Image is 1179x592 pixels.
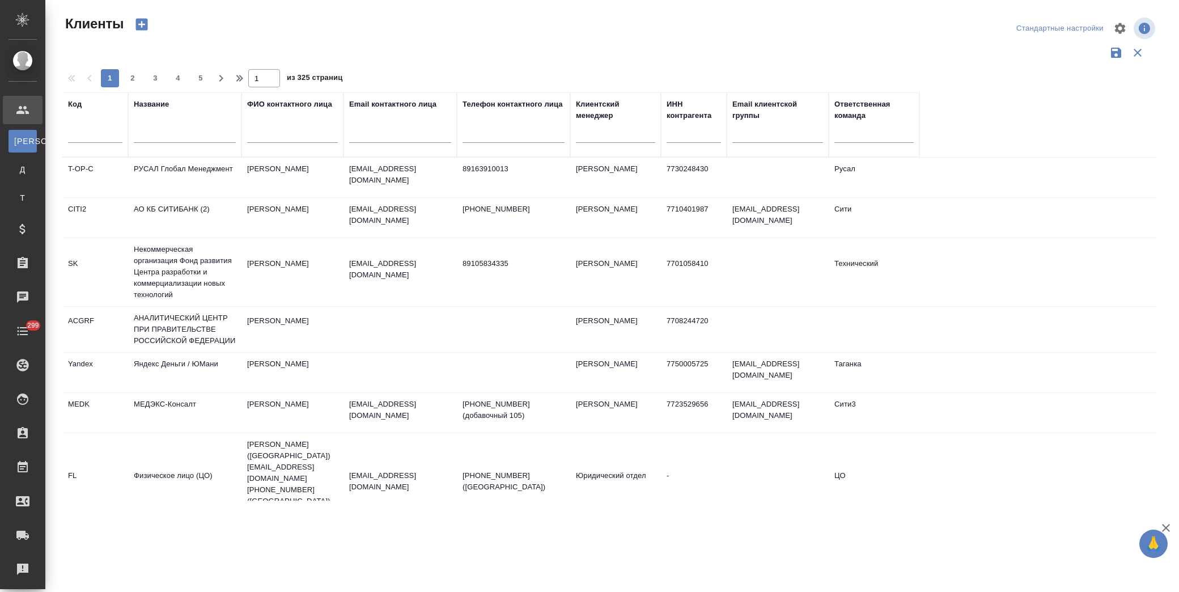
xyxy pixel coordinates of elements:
td: [PERSON_NAME] [570,198,661,238]
p: [PHONE_NUMBER] [463,204,565,215]
td: SK [62,252,128,292]
td: Некоммерческая организация Фонд развития Центра разработки и коммерциализации новых технологий [128,238,241,306]
td: Yandex [62,353,128,392]
td: [PERSON_NAME] [241,353,343,392]
td: [PERSON_NAME] [241,158,343,197]
td: Технический [829,252,919,292]
span: 🙏 [1144,532,1163,556]
td: Юридический отдел [570,464,661,504]
div: split button [1013,20,1106,37]
span: 5 [192,73,210,84]
td: [PERSON_NAME] [570,310,661,349]
td: [EMAIL_ADDRESS][DOMAIN_NAME] [727,353,829,392]
td: Таганка [829,353,919,392]
td: [EMAIL_ADDRESS][DOMAIN_NAME] [727,198,829,238]
p: [EMAIL_ADDRESS][DOMAIN_NAME] [349,163,451,186]
td: Яндекс Деньги / ЮМани [128,353,241,392]
td: 7710401987 [661,198,727,238]
div: ФИО контактного лица [247,99,332,110]
td: [PERSON_NAME] [241,198,343,238]
td: ACGRF [62,310,128,349]
div: Телефон контактного лица [463,99,563,110]
td: Физическое лицо (ЦО) [128,464,241,504]
td: [PERSON_NAME] [570,353,661,392]
p: 89105834335 [463,258,565,269]
button: Сохранить фильтры [1105,42,1127,64]
p: [PHONE_NUMBER] ([GEOGRAPHIC_DATA]) [463,470,565,493]
span: Д [14,164,31,175]
td: РУСАЛ Глобал Менеджмент [128,158,241,197]
button: Сбросить фильтры [1127,42,1148,64]
td: [PERSON_NAME] [570,158,661,197]
span: [PERSON_NAME] [14,136,31,147]
td: АО КБ СИТИБАНК (2) [128,198,241,238]
button: 3 [146,69,164,87]
p: [EMAIL_ADDRESS][DOMAIN_NAME] [349,204,451,226]
td: 7701058410 [661,252,727,292]
a: Т [9,187,37,209]
td: [PERSON_NAME] [241,252,343,292]
span: 2 [124,73,142,84]
button: 4 [169,69,187,87]
td: Сити3 [829,393,919,433]
div: Код [68,99,82,110]
span: Т [14,192,31,204]
p: [EMAIL_ADDRESS][DOMAIN_NAME] [349,258,451,281]
td: Сити [829,198,919,238]
a: 299 [3,317,43,345]
td: 7750005725 [661,353,727,392]
button: 🙏 [1139,530,1168,558]
p: [EMAIL_ADDRESS][DOMAIN_NAME] [349,399,451,421]
td: [EMAIL_ADDRESS][DOMAIN_NAME] [727,393,829,433]
td: [PERSON_NAME] ([GEOGRAPHIC_DATA]) [EMAIL_ADDRESS][DOMAIN_NAME] [PHONE_NUMBER] ([GEOGRAPHIC_DATA])... [241,433,343,535]
div: Название [134,99,169,110]
p: 89163910013 [463,163,565,175]
div: ИНН контрагента [667,99,721,121]
td: 7708244720 [661,310,727,349]
button: 2 [124,69,142,87]
p: [EMAIL_ADDRESS][DOMAIN_NAME] [349,470,451,493]
div: Клиентский менеджер [576,99,655,121]
span: 299 [20,320,46,331]
span: 3 [146,73,164,84]
p: [PHONE_NUMBER] (добавочный 105) [463,399,565,421]
span: Клиенты [62,15,124,33]
td: CITI2 [62,198,128,238]
a: Д [9,158,37,181]
span: Настроить таблицу [1106,15,1134,42]
td: [PERSON_NAME] [570,393,661,433]
div: Email контактного лица [349,99,436,110]
button: 5 [192,69,210,87]
a: [PERSON_NAME] [9,130,37,153]
span: 4 [169,73,187,84]
button: Создать [128,15,155,34]
span: Посмотреть информацию [1134,18,1157,39]
td: T-OP-C [62,158,128,197]
td: [PERSON_NAME] [570,252,661,292]
td: ЦО [829,464,919,504]
td: МЕДЭКС-Консалт [128,393,241,433]
td: 7723529656 [661,393,727,433]
span: из 325 страниц [287,71,342,87]
td: АНАЛИТИЧЕСКИЙ ЦЕНТР ПРИ ПРАВИТЕЛЬСТВЕ РОССИЙСКОЙ ФЕДЕРАЦИИ [128,307,241,352]
td: FL [62,464,128,504]
td: 7730248430 [661,158,727,197]
td: [PERSON_NAME] [241,310,343,349]
td: [PERSON_NAME] [241,393,343,433]
div: Ответственная команда [834,99,914,121]
td: Русал [829,158,919,197]
td: MEDK [62,393,128,433]
td: - [661,464,727,504]
div: Email клиентской группы [732,99,823,121]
